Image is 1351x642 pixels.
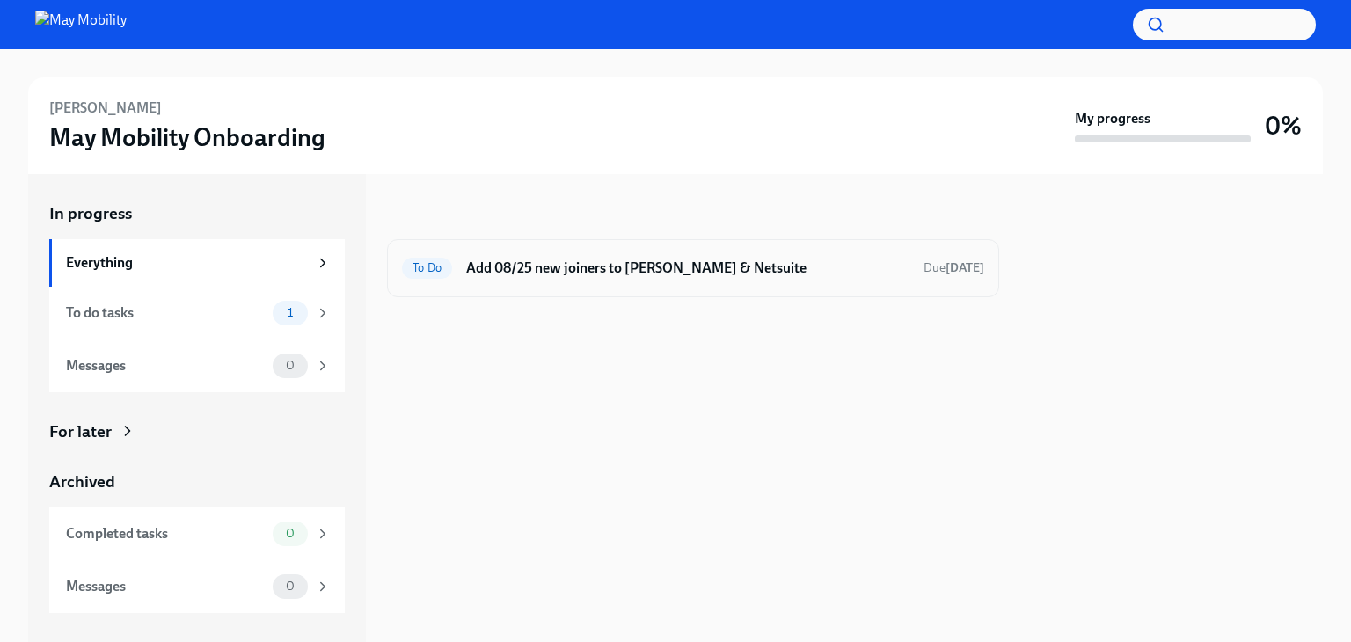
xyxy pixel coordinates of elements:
[49,98,162,118] h6: [PERSON_NAME]
[277,306,303,319] span: 1
[275,580,305,593] span: 0
[49,471,345,493] a: Archived
[66,303,266,323] div: To do tasks
[1265,110,1302,142] h3: 0%
[35,11,127,39] img: May Mobility
[402,261,452,274] span: To Do
[49,420,345,443] a: For later
[49,287,345,339] a: To do tasks1
[49,507,345,560] a: Completed tasks0
[66,577,266,596] div: Messages
[66,524,266,544] div: Completed tasks
[49,339,345,392] a: Messages0
[1075,109,1150,128] strong: My progress
[387,202,470,225] div: In progress
[49,202,345,225] a: In progress
[275,527,305,540] span: 0
[49,239,345,287] a: Everything
[466,259,909,278] h6: Add 08/25 new joiners to [PERSON_NAME] & Netsuite
[275,359,305,372] span: 0
[402,254,984,282] a: To DoAdd 08/25 new joiners to [PERSON_NAME] & NetsuiteDue[DATE]
[49,560,345,613] a: Messages0
[946,260,984,275] strong: [DATE]
[49,121,325,153] h3: May Mobility Onboarding
[66,253,308,273] div: Everything
[49,420,112,443] div: For later
[66,356,266,376] div: Messages
[924,259,984,276] span: August 23rd, 2025 09:00
[924,260,984,275] span: Due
